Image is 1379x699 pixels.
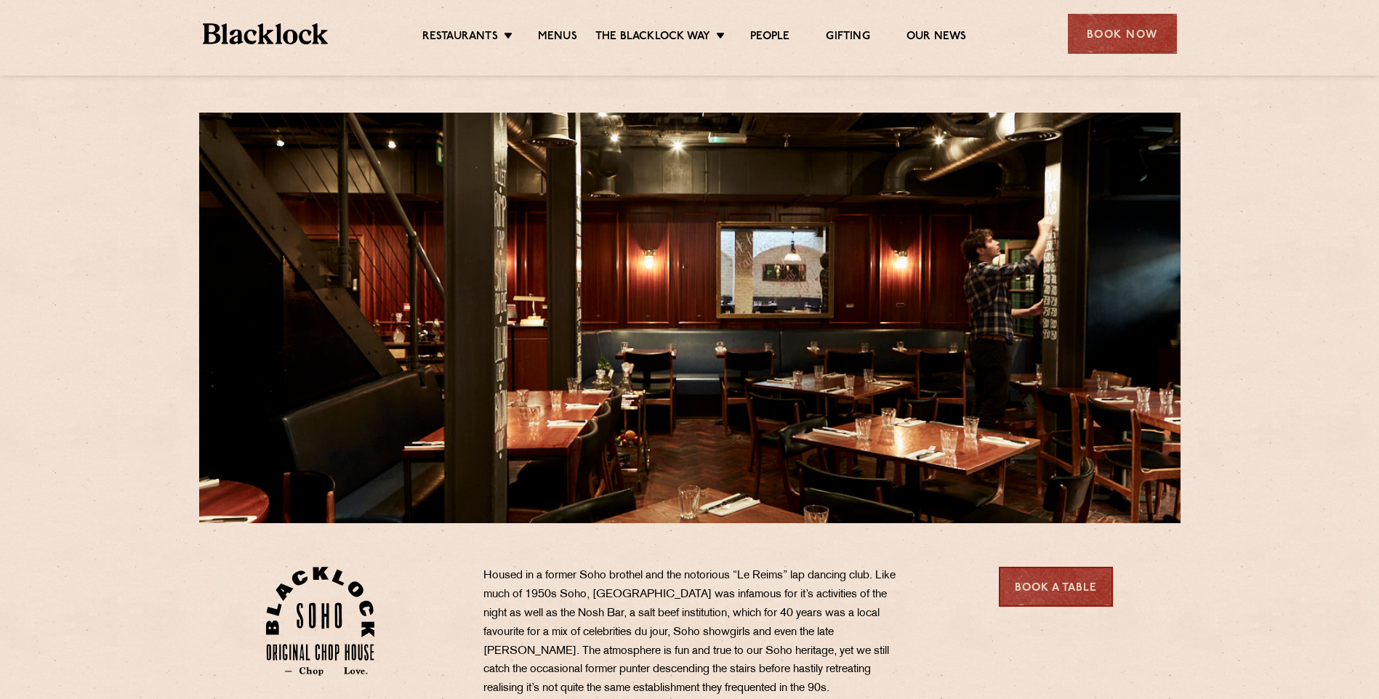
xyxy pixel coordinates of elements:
a: Our News [906,30,967,46]
a: The Blacklock Way [595,30,710,46]
a: Menus [538,30,577,46]
a: Book a Table [999,567,1113,607]
img: BL_Textured_Logo-footer-cropped.svg [203,23,329,44]
a: Gifting [826,30,869,46]
a: Restaurants [422,30,498,46]
img: Soho-stamp-default.svg [266,567,374,676]
p: Housed in a former Soho brothel and the notorious “Le Reims” lap dancing club. Like much of 1950s... [483,567,912,698]
a: People [750,30,789,46]
div: Book Now [1068,14,1177,54]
